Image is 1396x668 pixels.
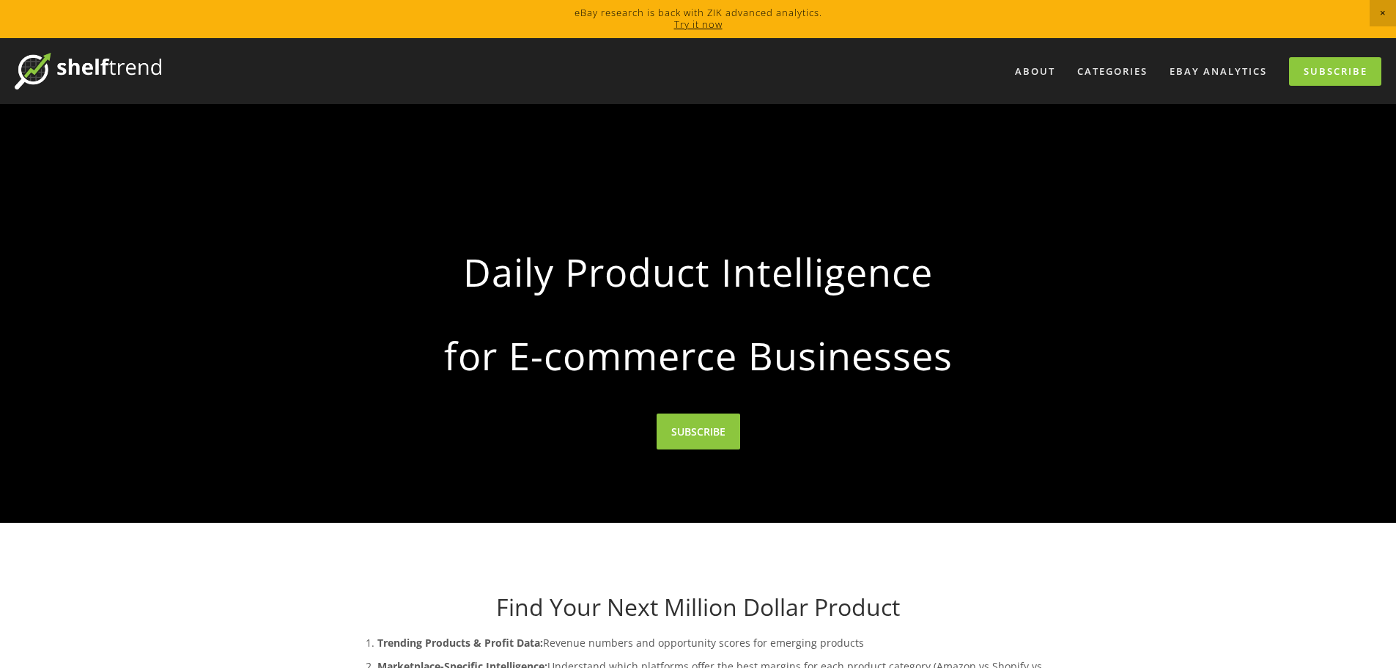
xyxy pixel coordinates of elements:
[1005,59,1065,84] a: About
[377,636,543,650] strong: Trending Products & Profit Data:
[377,634,1049,652] p: Revenue numbers and opportunity scores for emerging products
[348,593,1049,621] h1: Find Your Next Million Dollar Product
[1160,59,1277,84] a: eBay Analytics
[1289,57,1381,86] a: Subscribe
[674,18,723,31] a: Try it now
[1068,59,1157,84] div: Categories
[372,321,1025,390] strong: for E-commerce Businesses
[372,238,1025,307] strong: Daily Product Intelligence
[15,53,161,89] img: ShelfTrend
[657,414,740,449] a: SUBSCRIBE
